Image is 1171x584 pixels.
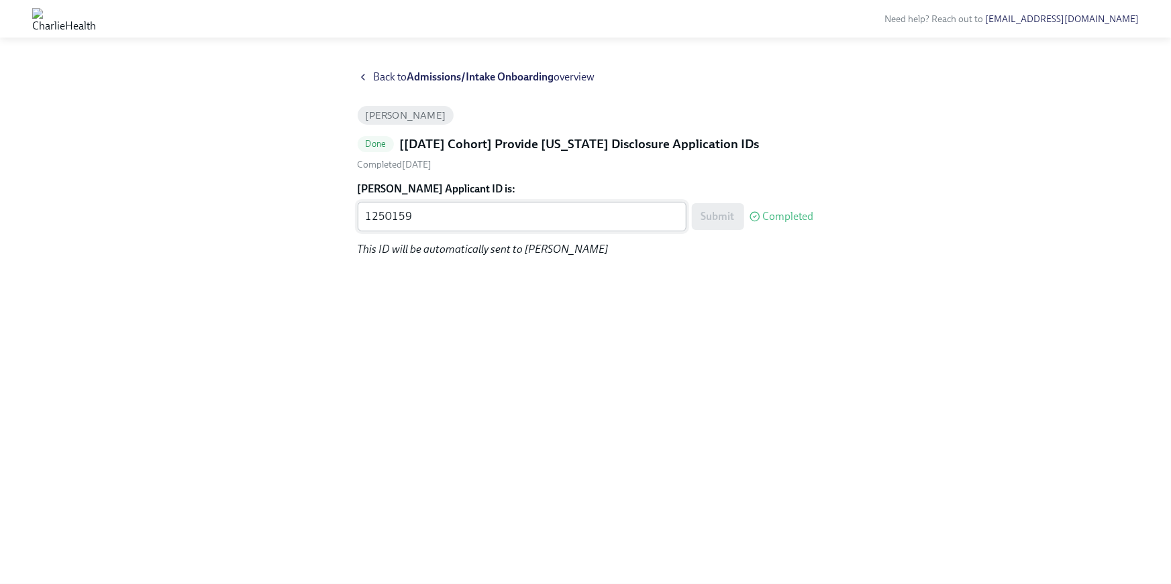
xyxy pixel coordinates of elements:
[358,111,454,121] span: [PERSON_NAME]
[358,70,814,84] a: Back toAdmissions/Intake Onboardingoverview
[407,70,554,83] strong: Admissions/Intake Onboarding
[32,8,96,30] img: CharlieHealth
[366,209,678,225] textarea: 1250159
[358,182,814,196] label: [PERSON_NAME] Applicant ID is:
[358,243,609,255] em: This ID will be automatically sent to [PERSON_NAME]
[374,70,595,84] span: Back to overview
[358,139,395,149] span: Done
[763,211,814,222] span: Completed
[399,135,759,153] h5: [[DATE] Cohort] Provide [US_STATE] Disclosure Application IDs
[884,13,1139,25] span: Need help? Reach out to
[985,13,1139,25] a: [EMAIL_ADDRESS][DOMAIN_NAME]
[358,159,432,170] span: Tuesday, September 2nd 2025, 12:27 pm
